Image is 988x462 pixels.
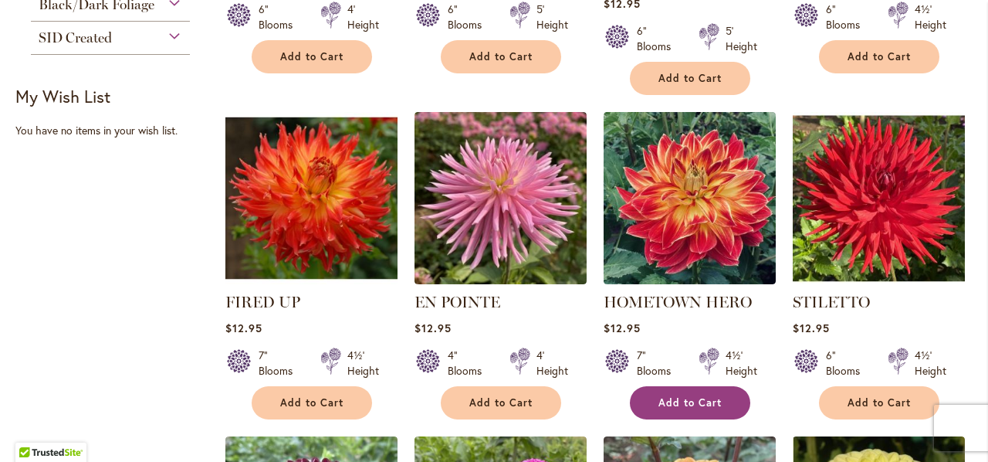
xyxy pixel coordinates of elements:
[826,2,869,32] div: 6" Blooms
[12,407,55,450] iframe: Launch Accessibility Center
[848,396,911,409] span: Add to Cart
[441,40,561,73] button: Add to Cart
[15,123,215,138] div: You have no items in your wish list.
[347,2,379,32] div: 4' Height
[259,2,302,32] div: 6" Blooms
[225,273,398,287] a: FIRED UP
[469,396,533,409] span: Add to Cart
[15,85,110,107] strong: My Wish List
[280,50,343,63] span: Add to Cart
[347,348,379,379] div: 4½' Height
[225,293,300,311] a: FIRED UP
[819,40,939,73] button: Add to Cart
[793,321,830,335] span: $12.95
[414,321,452,335] span: $12.95
[225,112,398,284] img: FIRED UP
[604,321,641,335] span: $12.95
[604,293,752,311] a: HOMETOWN HERO
[280,396,343,409] span: Add to Cart
[252,386,372,420] button: Add to Cart
[819,386,939,420] button: Add to Cart
[630,62,750,95] button: Add to Cart
[915,2,946,32] div: 4½' Height
[826,348,869,379] div: 6" Blooms
[441,386,561,420] button: Add to Cart
[604,273,776,287] a: HOMETOWN HERO
[637,348,680,379] div: 7" Blooms
[414,293,500,311] a: EN POINTE
[630,386,750,420] button: Add to Cart
[793,112,965,284] img: STILETTO
[536,2,568,32] div: 5' Height
[448,348,491,379] div: 4" Blooms
[658,72,722,85] span: Add to Cart
[536,348,568,379] div: 4' Height
[726,348,757,379] div: 4½' Height
[848,50,911,63] span: Add to Cart
[793,293,870,311] a: STILETTO
[414,273,587,287] a: EN POINTE
[225,321,262,335] span: $12.95
[252,40,372,73] button: Add to Cart
[448,2,491,32] div: 6" Blooms
[469,50,533,63] span: Add to Cart
[915,348,946,379] div: 4½' Height
[604,112,776,284] img: HOMETOWN HERO
[637,23,680,54] div: 6" Blooms
[39,29,112,46] span: SID Created
[414,112,587,284] img: EN POINTE
[726,23,757,54] div: 5' Height
[259,348,302,379] div: 7" Blooms
[658,396,722,409] span: Add to Cart
[793,273,965,287] a: STILETTO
